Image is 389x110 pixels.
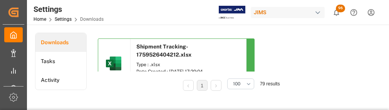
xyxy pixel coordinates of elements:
li: 1 [197,80,208,91]
img: microsoft-excel-2019--v1.png [104,54,123,73]
div: Settings [34,3,104,15]
button: Help Center [345,4,362,21]
div: JIMS [251,7,325,18]
span: 100 [233,80,240,87]
span: 79 results [260,81,280,87]
div: Date Created : [DATE] 17:20:04 [136,68,240,75]
button: JIMS [251,5,328,20]
li: Previous Page [183,80,194,91]
button: show 96 new notifications [328,4,345,21]
a: Activity [35,71,86,90]
li: Next Page [211,80,221,91]
a: Home [34,17,46,22]
a: Tasks [35,52,86,71]
button: open menu [227,78,254,89]
a: Downloads [35,33,86,52]
div: Type : .xlsx [136,61,240,68]
span: Shipment Tracking-1759526404212.xlsx [136,43,191,58]
a: Settings [55,17,72,22]
span: 96 [336,5,345,12]
img: Exertis%20JAM%20-%20Email%20Logo.jpg_1722504956.jpg [219,6,245,19]
a: 1 [201,83,203,88]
